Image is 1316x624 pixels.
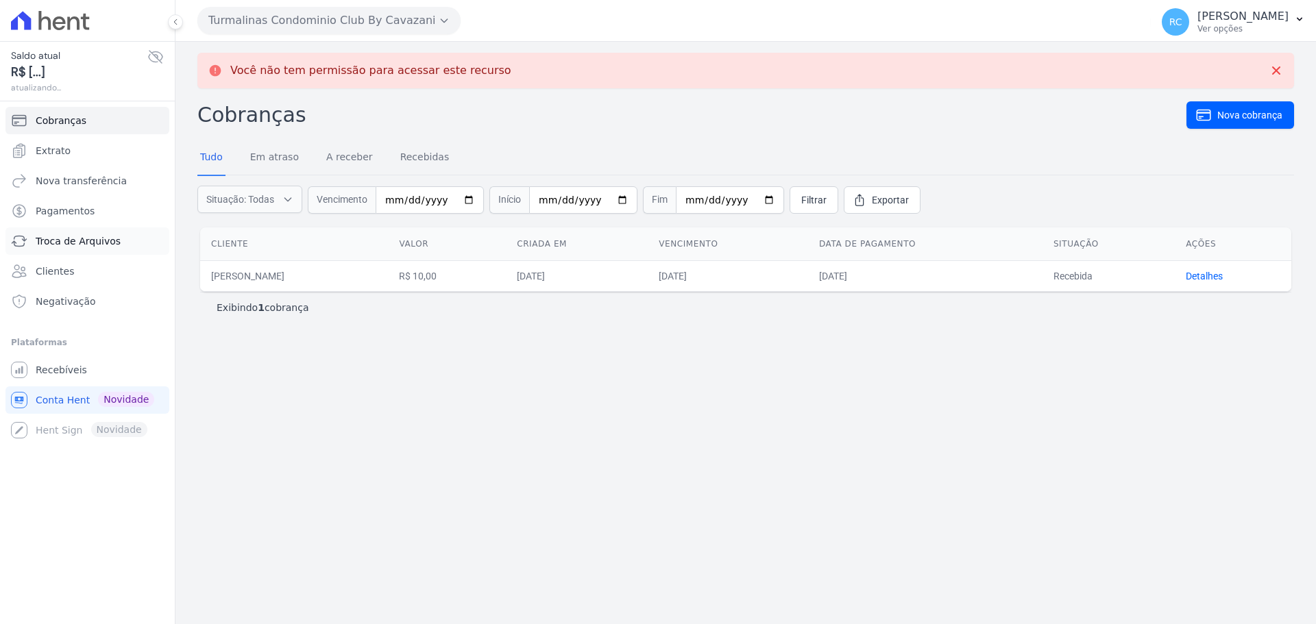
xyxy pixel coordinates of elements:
[36,264,74,278] span: Clientes
[36,174,127,188] span: Nova transferência
[643,186,676,214] span: Fim
[5,197,169,225] a: Pagamentos
[11,63,147,82] span: R$ [...]
[398,140,452,176] a: Recebidas
[200,260,388,291] td: [PERSON_NAME]
[1217,108,1282,122] span: Nova cobrança
[36,114,86,127] span: Cobranças
[648,227,808,261] th: Vencimento
[258,302,265,313] b: 1
[324,140,376,176] a: A receber
[1169,17,1182,27] span: RC
[489,186,529,214] span: Início
[388,260,506,291] td: R$ 10,00
[5,227,169,255] a: Troca de Arquivos
[36,363,87,377] span: Recebíveis
[844,186,921,214] a: Exportar
[5,167,169,195] a: Nova transferência
[11,82,147,94] span: atualizando...
[11,49,147,63] span: Saldo atual
[801,193,827,207] span: Filtrar
[1043,260,1175,291] td: Recebida
[1197,23,1289,34] p: Ver opções
[98,392,154,407] span: Novidade
[5,107,169,134] a: Cobranças
[1186,271,1223,282] a: Detalhes
[197,140,226,176] a: Tudo
[36,393,90,407] span: Conta Hent
[1186,101,1294,129] a: Nova cobrança
[200,227,388,261] th: Cliente
[506,227,648,261] th: Criada em
[1043,227,1175,261] th: Situação
[197,186,302,213] button: Situação: Todas
[5,137,169,164] a: Extrato
[36,144,71,158] span: Extrato
[648,260,808,291] td: [DATE]
[36,234,121,248] span: Troca de Arquivos
[506,260,648,291] td: [DATE]
[197,99,1186,130] h2: Cobranças
[1175,227,1291,261] th: Ações
[5,386,169,414] a: Conta Hent Novidade
[790,186,838,214] a: Filtrar
[36,204,95,218] span: Pagamentos
[808,260,1043,291] td: [DATE]
[308,186,376,214] span: Vencimento
[206,192,274,206] span: Situação: Todas
[1197,10,1289,23] p: [PERSON_NAME]
[388,227,506,261] th: Valor
[36,295,96,308] span: Negativação
[5,356,169,384] a: Recebíveis
[1151,3,1316,41] button: RC [PERSON_NAME] Ver opções
[230,64,511,77] p: Você não tem permissão para acessar este recurso
[5,258,169,285] a: Clientes
[197,7,461,34] button: Turmalinas Condominio Club By Cavazani
[247,140,302,176] a: Em atraso
[808,227,1043,261] th: Data de pagamento
[11,334,164,351] div: Plataformas
[217,301,309,314] p: Exibindo cobrança
[872,193,909,207] span: Exportar
[11,107,164,444] nav: Sidebar
[5,288,169,315] a: Negativação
